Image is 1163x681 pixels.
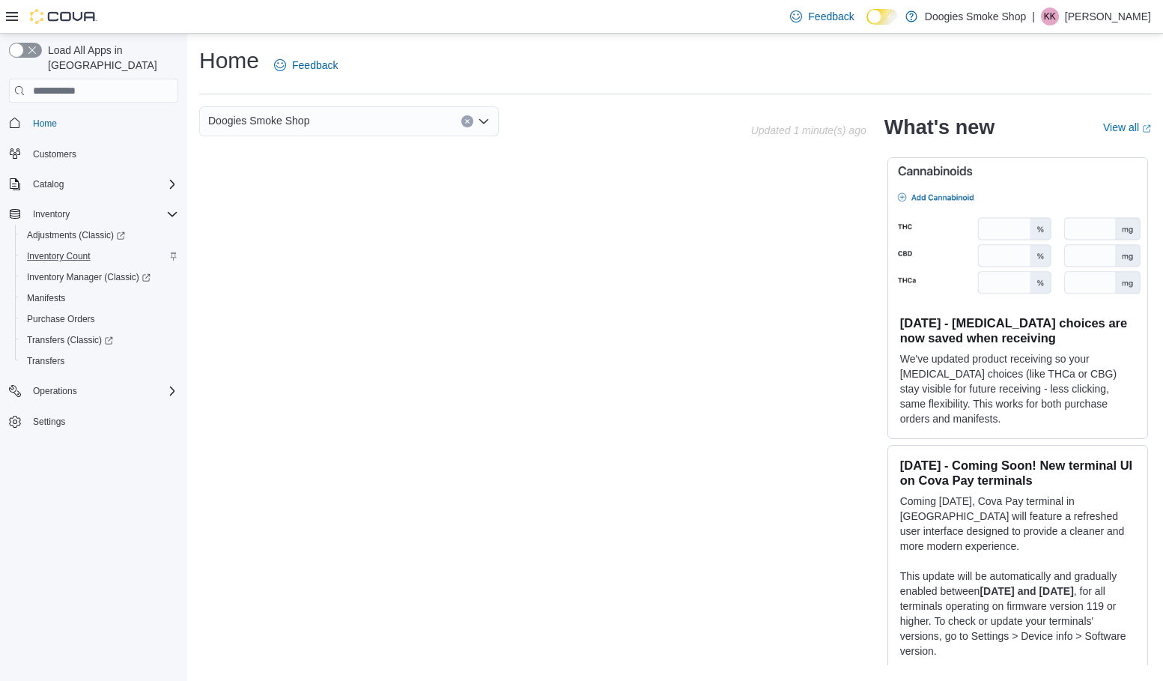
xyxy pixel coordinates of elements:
[9,106,178,471] nav: Complex example
[33,385,77,397] span: Operations
[27,313,95,325] span: Purchase Orders
[900,569,1135,659] p: This update will be automatically and gradually enabled between , for all terminals operating on ...
[925,7,1026,25] p: Doogies Smoke Shop
[33,118,57,130] span: Home
[1041,7,1059,25] div: Kandice Kawski
[33,416,65,428] span: Settings
[461,115,473,127] button: Clear input
[15,330,184,351] a: Transfers (Classic)
[27,175,70,193] button: Catalog
[21,352,70,370] a: Transfers
[21,247,178,265] span: Inventory Count
[21,289,178,307] span: Manifests
[27,382,178,400] span: Operations
[900,458,1135,488] h3: [DATE] - Coming Soon! New terminal UI on Cova Pay terminals
[268,50,344,80] a: Feedback
[21,289,71,307] a: Manifests
[1032,7,1035,25] p: |
[1142,124,1151,133] svg: External link
[292,58,338,73] span: Feedback
[15,351,184,372] button: Transfers
[884,115,995,139] h2: What's new
[21,268,178,286] span: Inventory Manager (Classic)
[27,334,113,346] span: Transfers (Classic)
[208,112,309,130] span: Doogies Smoke Shop
[21,226,131,244] a: Adjustments (Classic)
[900,315,1135,345] h3: [DATE] - [MEDICAL_DATA] choices are now saved when receiving
[900,494,1135,554] p: Coming [DATE], Cova Pay terminal in [GEOGRAPHIC_DATA] will feature a refreshed user interface des...
[27,115,63,133] a: Home
[751,124,866,136] p: Updated 1 minute(s) ago
[15,309,184,330] button: Purchase Orders
[3,411,184,432] button: Settings
[27,413,71,431] a: Settings
[784,1,860,31] a: Feedback
[27,229,125,241] span: Adjustments (Classic)
[1103,121,1151,133] a: View allExternal link
[15,246,184,267] button: Inventory Count
[27,250,91,262] span: Inventory Count
[3,204,184,225] button: Inventory
[33,178,64,190] span: Catalog
[21,268,157,286] a: Inventory Manager (Classic)
[21,226,178,244] span: Adjustments (Classic)
[27,271,151,283] span: Inventory Manager (Classic)
[27,175,178,193] span: Catalog
[21,310,101,328] a: Purchase Orders
[33,208,70,220] span: Inventory
[15,267,184,288] a: Inventory Manager (Classic)
[27,412,178,431] span: Settings
[27,205,178,223] span: Inventory
[1065,7,1151,25] p: [PERSON_NAME]
[980,585,1073,597] strong: [DATE] and [DATE]
[15,288,184,309] button: Manifests
[199,46,259,76] h1: Home
[3,112,184,133] button: Home
[808,9,854,24] span: Feedback
[3,143,184,165] button: Customers
[21,331,119,349] a: Transfers (Classic)
[27,145,82,163] a: Customers
[27,145,178,163] span: Customers
[21,352,178,370] span: Transfers
[33,148,76,160] span: Customers
[21,247,97,265] a: Inventory Count
[27,382,83,400] button: Operations
[1044,7,1056,25] span: KK
[478,115,490,127] button: Open list of options
[3,174,184,195] button: Catalog
[27,113,178,132] span: Home
[27,205,76,223] button: Inventory
[15,225,184,246] a: Adjustments (Classic)
[42,43,178,73] span: Load All Apps in [GEOGRAPHIC_DATA]
[21,310,178,328] span: Purchase Orders
[3,381,184,402] button: Operations
[27,292,65,304] span: Manifests
[900,351,1135,426] p: We've updated product receiving so your [MEDICAL_DATA] choices (like THCa or CBG) stay visible fo...
[27,355,64,367] span: Transfers
[21,331,178,349] span: Transfers (Classic)
[866,9,898,25] input: Dark Mode
[30,9,97,24] img: Cova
